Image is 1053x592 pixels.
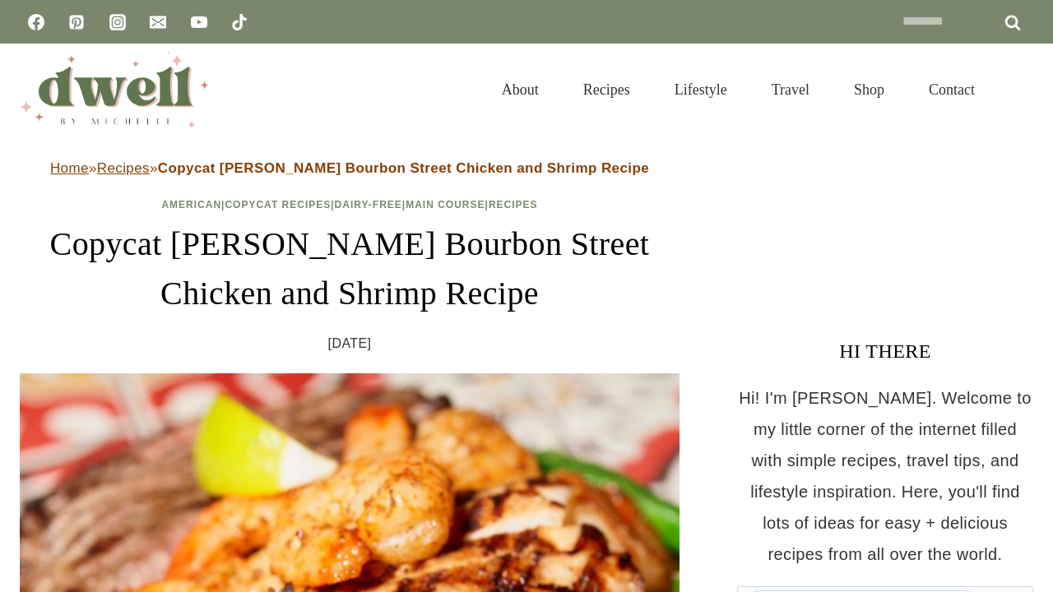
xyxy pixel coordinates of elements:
a: Contact [907,61,997,118]
a: YouTube [183,6,216,39]
a: Copycat Recipes [225,199,331,210]
a: Travel [749,61,832,118]
a: Home [50,160,89,176]
time: [DATE] [328,331,372,356]
a: TikTok [223,6,256,39]
a: About [480,61,561,118]
a: Recipes [489,199,538,210]
a: Dairy-Free [335,199,402,210]
span: » » [50,160,649,176]
h1: Copycat [PERSON_NAME] Bourbon Street Chicken and Shrimp Recipe [20,220,680,318]
img: DWELL by michelle [20,52,209,127]
strong: Copycat [PERSON_NAME] Bourbon Street Chicken and Shrimp Recipe [158,160,649,176]
a: Email [141,6,174,39]
span: | | | | [161,199,537,210]
nav: Primary Navigation [480,61,997,118]
a: Pinterest [60,6,93,39]
a: Facebook [20,6,53,39]
a: Instagram [101,6,134,39]
button: View Search Form [1005,76,1033,104]
a: Recipes [561,61,652,118]
a: Recipes [97,160,150,176]
p: Hi! I'm [PERSON_NAME]. Welcome to my little corner of the internet filled with simple recipes, tr... [737,382,1033,570]
a: Lifestyle [652,61,749,118]
h3: HI THERE [737,336,1033,366]
a: American [161,199,221,210]
a: Main Course [406,199,485,210]
a: Shop [832,61,907,118]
